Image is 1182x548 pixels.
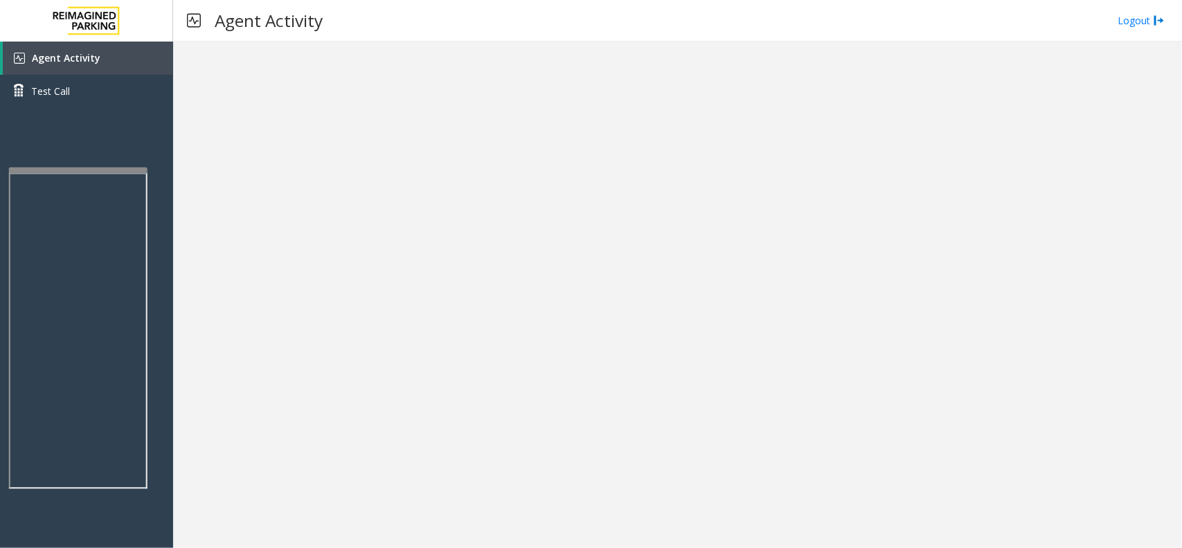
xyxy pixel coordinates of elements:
[187,3,201,37] img: pageIcon
[32,51,100,64] span: Agent Activity
[208,3,330,37] h3: Agent Activity
[31,84,70,98] span: Test Call
[1118,13,1165,28] a: Logout
[3,42,173,75] a: Agent Activity
[14,53,25,64] img: 'icon'
[1154,13,1165,28] img: logout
